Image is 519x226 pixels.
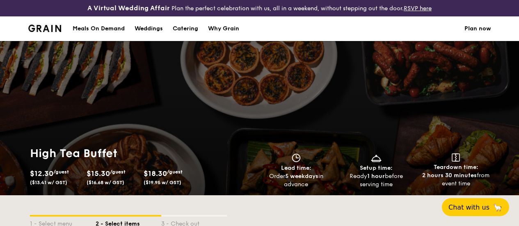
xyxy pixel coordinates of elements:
[87,3,432,13] div: Plan the perfect celebration with us, all in a weekend, without stepping out the door.
[493,203,503,212] span: 🦙
[464,16,491,41] a: Plan now
[28,25,62,32] img: Grain
[130,16,168,41] a: Weddings
[260,172,333,189] div: Order in advance
[110,169,126,175] span: /guest
[135,16,163,41] div: Weddings
[404,5,432,12] a: RSVP here
[87,180,124,185] span: ($16.68 w/ GST)
[422,172,477,179] strong: 2 hours 30 minutes
[53,169,69,175] span: /guest
[367,173,385,180] strong: 1 hour
[30,146,256,161] h1: High Tea Buffet
[442,198,509,216] button: Chat with us🦙
[73,16,125,41] div: Meals On Demand
[87,169,110,178] span: $15.30
[290,153,302,162] img: icon-clock.2db775ea.svg
[144,169,167,178] span: $18.30
[370,153,382,162] img: icon-dish.430c3a2e.svg
[285,173,318,180] strong: 5 weekdays
[28,25,62,32] a: Logotype
[167,169,183,175] span: /guest
[173,16,198,41] div: Catering
[203,16,244,41] a: Why Grain
[68,16,130,41] a: Meals On Demand
[30,169,53,178] span: $12.30
[452,153,460,162] img: icon-teardown.65201eee.svg
[208,16,239,41] div: Why Grain
[360,164,393,171] span: Setup time:
[434,164,478,171] span: Teardown time:
[168,16,203,41] a: Catering
[281,164,311,171] span: Lead time:
[30,180,67,185] span: ($13.41 w/ GST)
[87,3,170,13] h4: A Virtual Wedding Affair
[419,171,493,188] div: from event time
[144,180,181,185] span: ($19.95 w/ GST)
[339,172,413,189] div: Ready before serving time
[448,203,489,211] span: Chat with us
